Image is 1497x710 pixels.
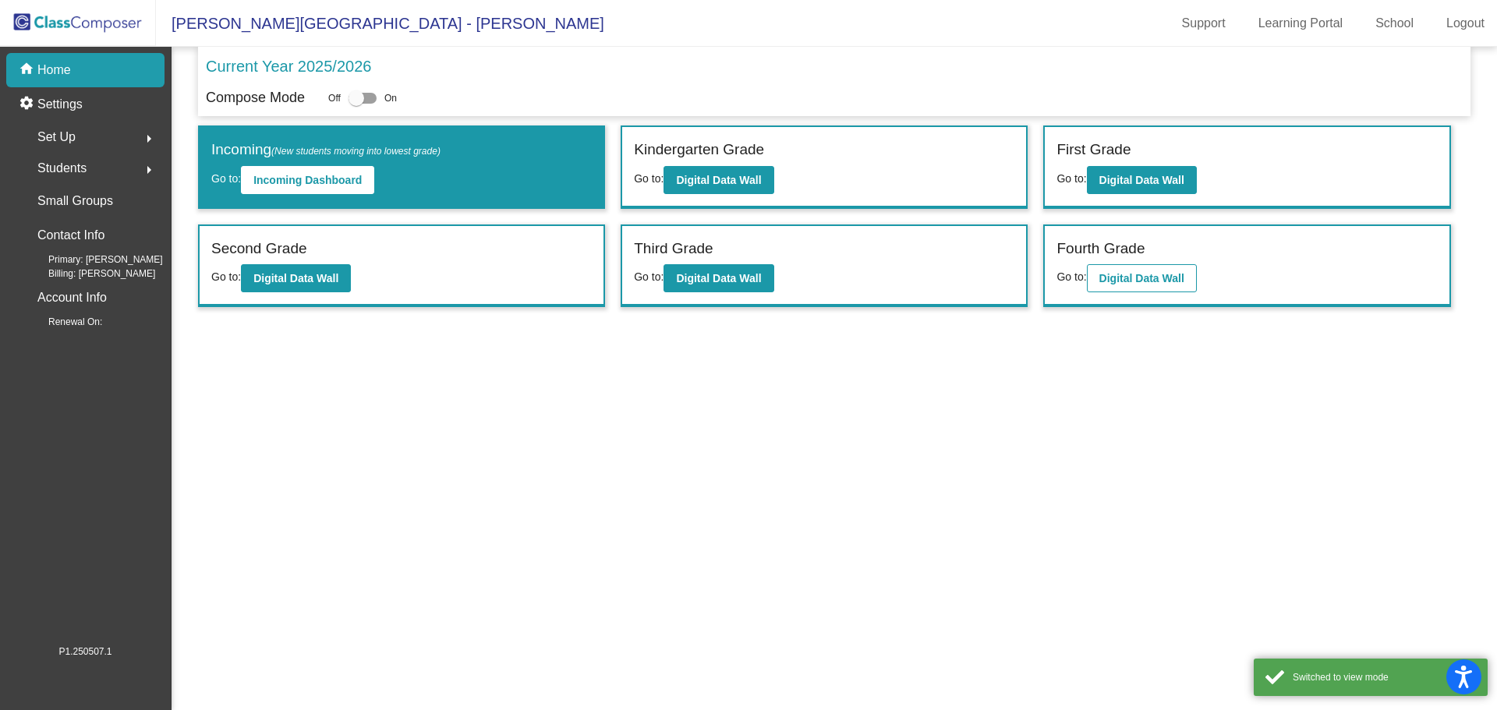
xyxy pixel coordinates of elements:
[1246,11,1356,36] a: Learning Portal
[37,287,107,309] p: Account Info
[140,161,158,179] mat-icon: arrow_right
[156,11,604,36] span: [PERSON_NAME][GEOGRAPHIC_DATA] - [PERSON_NAME]
[37,190,113,212] p: Small Groups
[211,139,441,161] label: Incoming
[241,166,374,194] button: Incoming Dashboard
[23,253,163,267] span: Primary: [PERSON_NAME]
[1056,238,1145,260] label: Fourth Grade
[1434,11,1497,36] a: Logout
[1056,172,1086,185] span: Go to:
[271,146,441,157] span: (New students moving into lowest grade)
[384,91,397,105] span: On
[328,91,341,105] span: Off
[634,172,664,185] span: Go to:
[1087,264,1197,292] button: Digital Data Wall
[676,272,761,284] b: Digital Data Wall
[19,95,37,114] mat-icon: settings
[1099,272,1184,284] b: Digital Data Wall
[253,174,362,186] b: Incoming Dashboard
[1293,670,1476,684] div: Switched to view mode
[634,270,664,283] span: Go to:
[37,224,104,246] p: Contact Info
[23,315,102,329] span: Renewal On:
[23,267,155,281] span: Billing: [PERSON_NAME]
[241,264,351,292] button: Digital Data Wall
[37,126,76,148] span: Set Up
[37,95,83,114] p: Settings
[1056,139,1131,161] label: First Grade
[1170,11,1238,36] a: Support
[1099,174,1184,186] b: Digital Data Wall
[1087,166,1197,194] button: Digital Data Wall
[634,139,764,161] label: Kindergarten Grade
[664,264,773,292] button: Digital Data Wall
[1056,270,1086,283] span: Go to:
[211,270,241,283] span: Go to:
[206,55,371,78] p: Current Year 2025/2026
[211,238,307,260] label: Second Grade
[206,87,305,108] p: Compose Mode
[676,174,761,186] b: Digital Data Wall
[253,272,338,284] b: Digital Data Wall
[140,129,158,148] mat-icon: arrow_right
[19,61,37,79] mat-icon: home
[1363,11,1426,36] a: School
[211,172,241,185] span: Go to:
[37,61,71,79] p: Home
[664,166,773,194] button: Digital Data Wall
[634,238,713,260] label: Third Grade
[37,157,87,179] span: Students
